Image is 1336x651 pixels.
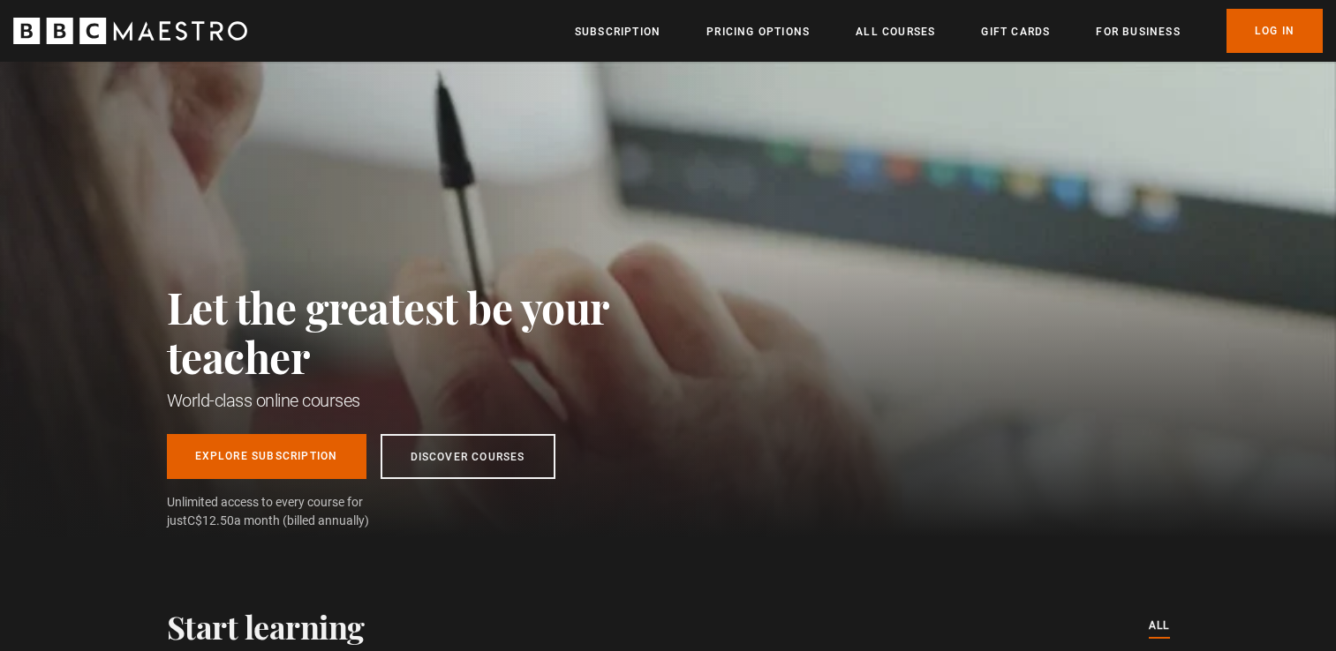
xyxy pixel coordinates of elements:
span: C$12.50 [187,513,234,528]
h2: Let the greatest be your teacher [167,282,688,381]
h1: World-class online courses [167,388,688,413]
a: Gift Cards [981,23,1050,41]
nav: Primary [575,9,1323,53]
a: Explore Subscription [167,434,366,479]
a: Pricing Options [706,23,810,41]
a: Discover Courses [381,434,555,479]
a: Subscription [575,23,660,41]
span: Unlimited access to every course for just a month (billed annually) [167,493,405,530]
svg: BBC Maestro [13,18,247,44]
a: Log In [1227,9,1323,53]
a: All Courses [856,23,935,41]
a: For business [1096,23,1180,41]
